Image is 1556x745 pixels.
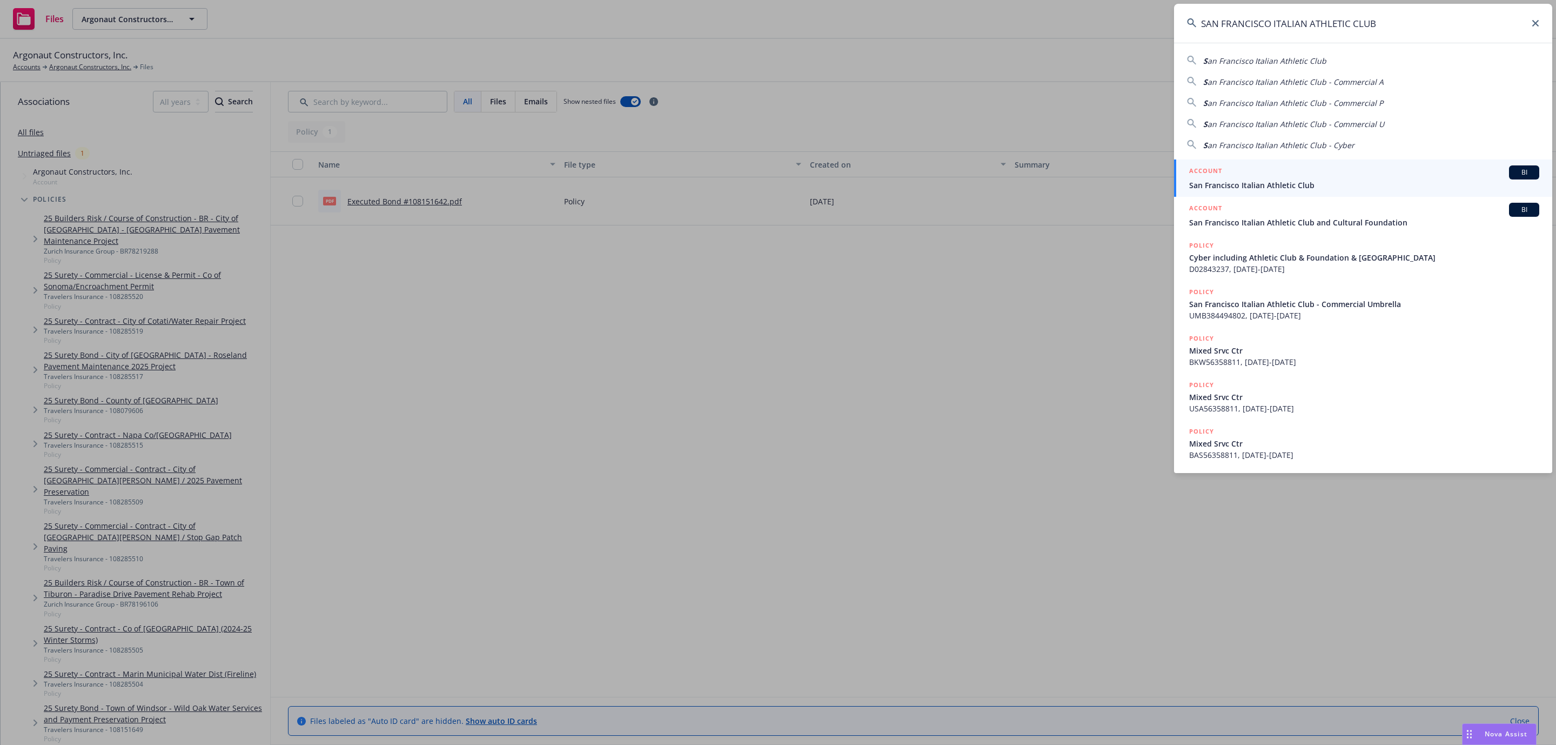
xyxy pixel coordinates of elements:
a: POLICYSan Francisco Italian Athletic Club - Commercial UmbrellaUMB384494802, [DATE]-[DATE] [1174,281,1552,327]
span: an Francisco Italian Athletic Club - Commercial A [1208,77,1384,87]
span: Mixed Srvc Ctr [1189,438,1539,449]
span: an Francisco Italian Athletic Club - Cyber [1208,140,1354,150]
h5: POLICY [1189,333,1214,344]
a: ACCOUNTBISan Francisco Italian Athletic Club [1174,159,1552,197]
span: BKW56358811, [DATE]-[DATE] [1189,356,1539,368]
h5: ACCOUNT [1189,165,1222,178]
h5: POLICY [1189,287,1214,297]
span: San Francisco Italian Athletic Club [1189,179,1539,191]
span: an Francisco Italian Athletic Club - Commercial U [1208,119,1384,129]
span: Cyber including Athletic Club & Foundation & [GEOGRAPHIC_DATA] [1189,252,1539,263]
h5: POLICY [1189,380,1214,390]
span: Nova Assist [1485,729,1527,739]
span: S [1203,140,1208,150]
span: BI [1513,205,1535,215]
span: USA56358811, [DATE]-[DATE] [1189,403,1539,414]
span: S [1203,77,1208,87]
span: an Francisco Italian Athletic Club [1208,56,1326,66]
a: ACCOUNTBISan Francisco Italian Athletic Club and Cultural Foundation [1174,197,1552,234]
a: POLICYCyber including Athletic Club & Foundation & [GEOGRAPHIC_DATA]D02843237, [DATE]-[DATE] [1174,234,1552,281]
a: POLICYMixed Srvc CtrUSA56358811, [DATE]-[DATE] [1174,374,1552,420]
span: D02843237, [DATE]-[DATE] [1189,263,1539,275]
span: UMB384494802, [DATE]-[DATE] [1189,310,1539,321]
span: Mixed Srvc Ctr [1189,345,1539,356]
span: BI [1513,168,1535,177]
span: San Francisco Italian Athletic Club - Commercial Umbrella [1189,298,1539,310]
div: Drag to move [1463,724,1476,744]
span: an Francisco Italian Athletic Club - Commercial P [1208,98,1383,108]
input: Search... [1174,4,1552,43]
button: Nova Assist [1462,723,1537,745]
h5: POLICY [1189,426,1214,437]
a: POLICYMixed Srvc CtrBKW56358811, [DATE]-[DATE] [1174,327,1552,374]
span: San Francisco Italian Athletic Club and Cultural Foundation [1189,217,1539,228]
span: Mixed Srvc Ctr [1189,391,1539,403]
span: S [1203,98,1208,108]
span: BAS56358811, [DATE]-[DATE] [1189,449,1539,461]
h5: ACCOUNT [1189,203,1222,216]
span: S [1203,56,1208,66]
h5: POLICY [1189,240,1214,251]
span: S [1203,119,1208,129]
a: POLICYMixed Srvc CtrBAS56358811, [DATE]-[DATE] [1174,420,1552,467]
